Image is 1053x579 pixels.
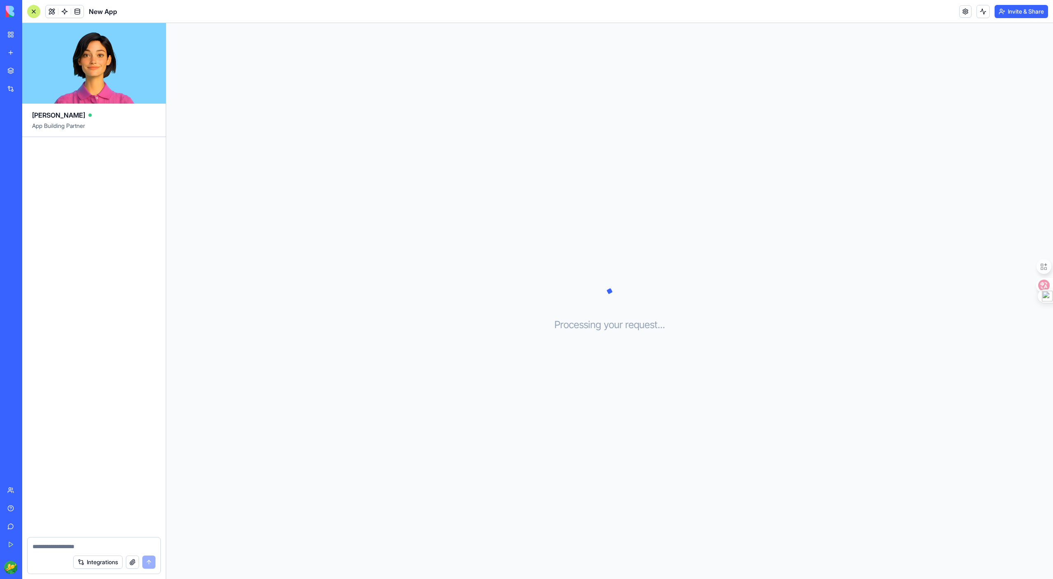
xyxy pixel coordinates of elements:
span: . [660,318,663,331]
img: ACg8ocJAy19nyBT_KYBBhFYLPw-1-wEblIRLhaE9wNzIeWMFQl7VNqg=s96-c [4,561,17,574]
button: Integrations [73,556,123,569]
span: . [663,318,665,331]
h3: Processing your request [554,318,665,331]
span: New App [89,7,117,16]
span: App Building Partner [32,122,156,137]
button: Invite & Share [995,5,1048,18]
img: logo [6,6,57,17]
span: . [658,318,660,331]
span: [PERSON_NAME] [32,110,85,120]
